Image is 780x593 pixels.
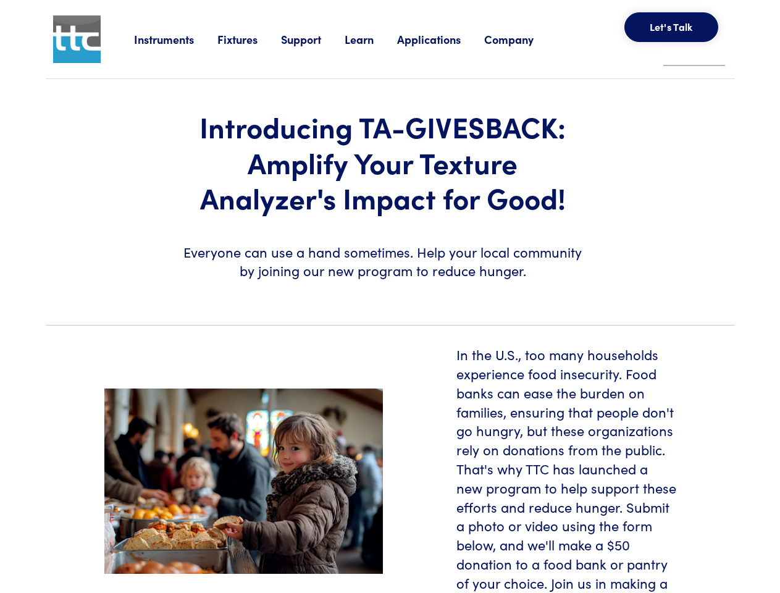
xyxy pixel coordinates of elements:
[397,32,484,47] a: Applications
[53,15,101,63] img: ttc_logo_1x1_v1.0.png
[217,32,281,47] a: Fixtures
[624,12,718,42] button: Let's Talk
[180,243,585,281] h6: Everyone can use a hand sometimes. Help your local community by joining our new program to reduce...
[345,32,397,47] a: Learn
[104,389,383,574] img: food-pantry-header.jpeg
[134,32,217,47] a: Instruments
[484,32,557,47] a: Company
[281,32,345,47] a: Support
[180,109,585,216] h1: Introducing TA-GIVESBACK: Amplify Your Texture Analyzer's Impact for Good!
